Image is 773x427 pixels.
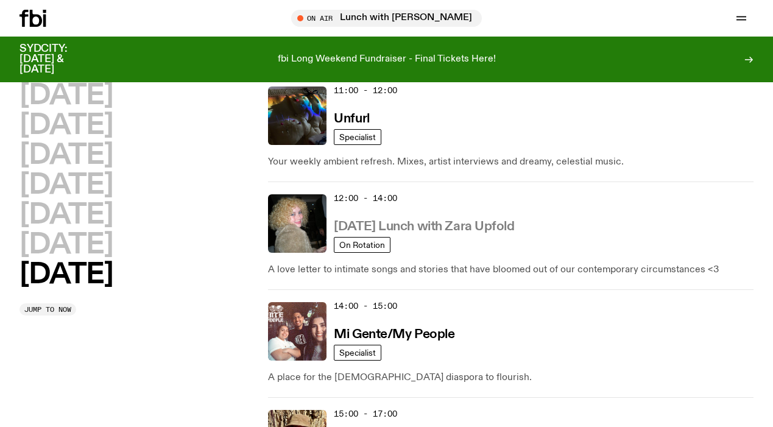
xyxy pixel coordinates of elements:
[268,155,754,169] p: Your weekly ambient refresh. Mixes, artist interviews and dreamy, celestial music.
[334,113,369,125] h3: Unfurl
[268,370,754,385] p: A place for the [DEMOGRAPHIC_DATA] diaspora to flourish.
[334,345,381,361] a: Specialist
[334,300,397,312] span: 14:00 - 15:00
[19,202,113,229] button: [DATE]
[24,306,71,313] span: Jump to now
[334,218,514,233] a: [DATE] Lunch with Zara Upfold
[291,10,482,27] button: On AirLunch with [PERSON_NAME]
[339,133,376,142] span: Specialist
[268,194,326,253] img: A digital camera photo of Zara looking to her right at the camera, smiling. She is wearing a ligh...
[334,110,369,125] a: Unfurl
[268,263,754,277] p: A love letter to intimate songs and stories that have bloomed out of our contemporary circumstanc...
[19,231,113,259] button: [DATE]
[334,85,397,96] span: 11:00 - 12:00
[19,112,113,139] button: [DATE]
[19,172,113,199] button: [DATE]
[19,44,97,75] h3: SYDCITY: [DATE] & [DATE]
[19,142,113,169] button: [DATE]
[334,221,514,233] h3: [DATE] Lunch with Zara Upfold
[278,54,496,65] p: fbi Long Weekend Fundraiser - Final Tickets Here!
[334,328,454,341] h3: Mi Gente/My People
[334,237,390,253] a: On Rotation
[19,82,113,110] button: [DATE]
[339,241,385,250] span: On Rotation
[334,326,454,341] a: Mi Gente/My People
[268,86,326,145] img: A piece of fabric is pierced by sewing pins with different coloured heads, a rainbow light is cas...
[334,192,397,204] span: 12:00 - 14:00
[339,348,376,358] span: Specialist
[19,261,113,289] button: [DATE]
[19,303,76,316] button: Jump to now
[334,129,381,145] a: Specialist
[334,408,397,420] span: 15:00 - 17:00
